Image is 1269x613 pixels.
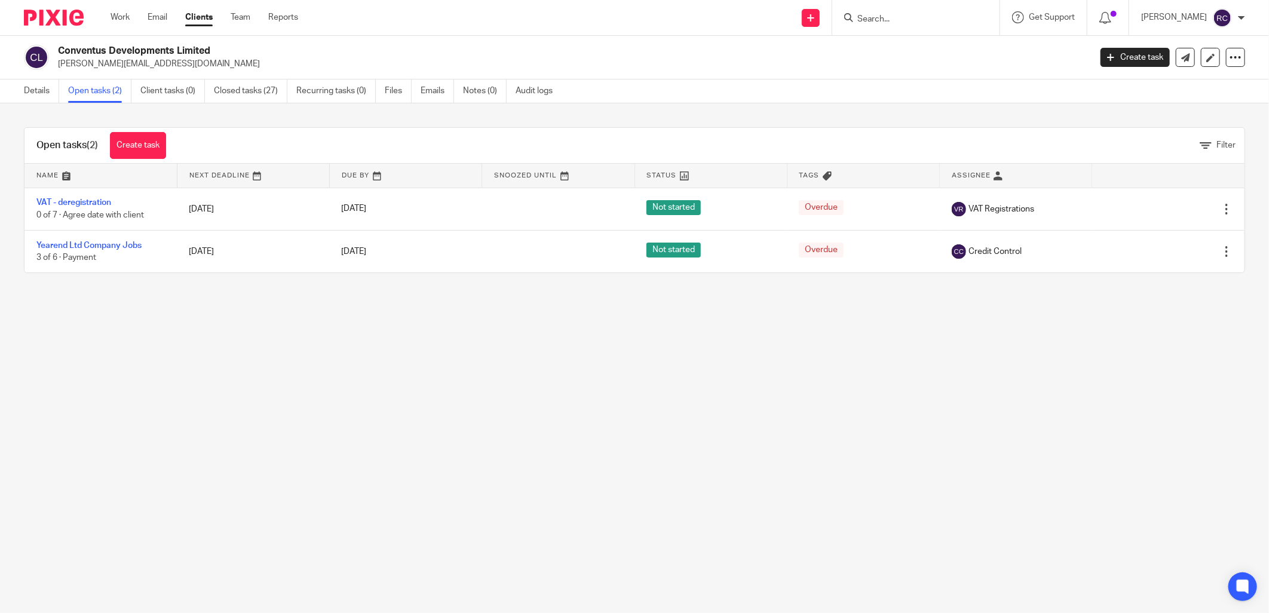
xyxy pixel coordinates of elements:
input: Search [856,14,964,25]
img: Pixie [24,10,84,26]
img: svg%3E [952,244,966,259]
a: Yearend Ltd Company Jobs [36,241,142,250]
h2: Conventus Developments Limited [58,45,878,57]
span: Overdue [799,243,844,258]
span: 3 of 6 · Payment [36,253,96,262]
a: Create task [110,132,166,159]
a: Work [111,11,130,23]
a: Emails [421,79,454,103]
span: Filter [1216,141,1236,149]
span: [DATE] [342,205,367,213]
span: Tags [799,172,820,179]
p: [PERSON_NAME] [1141,11,1207,23]
span: Get Support [1029,13,1075,22]
h1: Open tasks [36,139,98,152]
span: [DATE] [342,247,367,256]
span: Not started [646,200,701,215]
span: Credit Control [969,246,1022,258]
td: [DATE] [177,188,329,230]
a: Reports [268,11,298,23]
a: VAT - deregistration [36,198,111,207]
span: Snoozed Until [494,172,557,179]
span: Overdue [799,200,844,215]
a: Email [148,11,167,23]
a: Client tasks (0) [140,79,205,103]
a: Create task [1101,48,1170,67]
td: [DATE] [177,230,329,272]
span: VAT Registrations [969,203,1035,215]
span: Not started [646,243,701,258]
img: svg%3E [1213,8,1232,27]
a: Closed tasks (27) [214,79,287,103]
img: svg%3E [952,202,966,216]
p: [PERSON_NAME][EMAIL_ADDRESS][DOMAIN_NAME] [58,58,1083,70]
a: Audit logs [516,79,562,103]
a: Notes (0) [463,79,507,103]
span: (2) [87,140,98,150]
img: svg%3E [24,45,49,70]
a: Clients [185,11,213,23]
a: Details [24,79,59,103]
span: Status [647,172,677,179]
span: 0 of 7 · Agree date with client [36,211,144,219]
a: Files [385,79,412,103]
a: Team [231,11,250,23]
a: Open tasks (2) [68,79,131,103]
a: Recurring tasks (0) [296,79,376,103]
